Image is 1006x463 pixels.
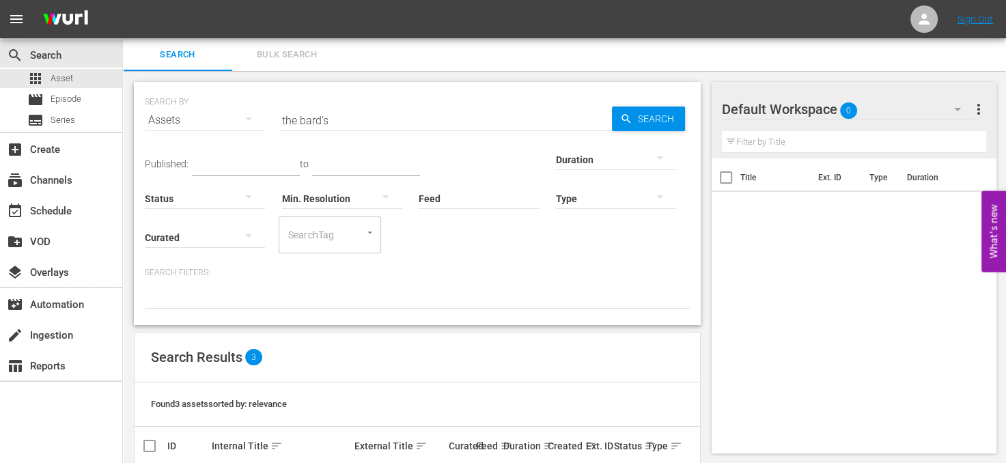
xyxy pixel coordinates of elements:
span: Series [51,113,75,127]
span: sort [415,440,428,452]
div: Ext. ID [586,440,609,451]
span: Search Results [151,349,242,365]
span: Automation [7,296,23,313]
span: 3 [245,349,262,365]
span: 0 [840,96,857,125]
div: Default Workspace [722,90,975,128]
th: Type [861,158,898,197]
span: Search [7,47,23,64]
div: Curated [449,440,472,451]
span: Bulk Search [240,47,333,63]
span: Search [632,107,685,131]
div: Status [614,438,643,454]
span: Overlays [7,264,23,281]
span: sort [644,440,656,452]
span: sort [543,440,555,452]
span: Series [27,112,44,128]
span: Asset [27,70,44,87]
span: Channels [7,172,23,188]
th: Ext. ID [810,158,861,197]
button: Open Feedback Widget [981,191,1006,272]
span: Ingestion [7,327,23,343]
button: Open [363,226,376,239]
div: External Title [354,438,444,454]
div: Duration [503,438,544,454]
span: Episode [27,92,44,108]
span: VOD [7,234,23,250]
div: Assets [145,101,265,139]
span: more_vert [970,101,986,117]
span: Create [7,141,23,158]
span: sort [270,440,283,452]
th: Duration [898,158,980,197]
span: Search [131,47,224,63]
span: to [300,158,309,169]
div: Type [647,438,665,454]
img: ans4CAIJ8jUAAAAAAAAAAAAAAAAAAAAAAAAgQb4GAAAAAAAAAAAAAAAAAAAAAAAAJMjXAAAAAAAAAAAAAAAAAAAAAAAAgAT5G... [33,3,98,36]
span: Asset [51,72,73,85]
span: Found 3 assets sorted by: relevance [151,399,287,409]
span: Reports [7,358,23,374]
div: Feed [476,438,499,454]
button: Search [612,107,685,131]
span: menu [8,11,25,27]
span: Published: [145,158,188,169]
th: Title [740,158,810,197]
div: Created [548,438,583,454]
button: more_vert [970,93,986,126]
a: Sign Out [958,14,993,25]
span: Episode [51,92,81,106]
span: Schedule [7,203,23,219]
p: Search Filters: [145,267,690,279]
div: Internal Title [212,438,351,454]
span: sort [500,440,512,452]
div: ID [167,440,208,451]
